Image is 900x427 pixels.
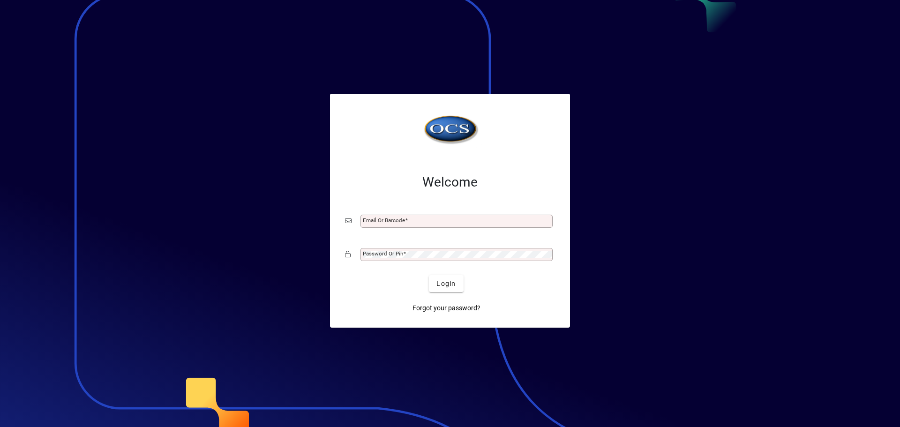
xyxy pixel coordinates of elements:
a: Forgot your password? [409,300,484,316]
mat-label: Password or Pin [363,250,403,257]
mat-label: Email or Barcode [363,217,405,224]
h2: Welcome [345,174,555,190]
span: Forgot your password? [412,303,480,313]
span: Login [436,279,456,289]
button: Login [429,275,463,292]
